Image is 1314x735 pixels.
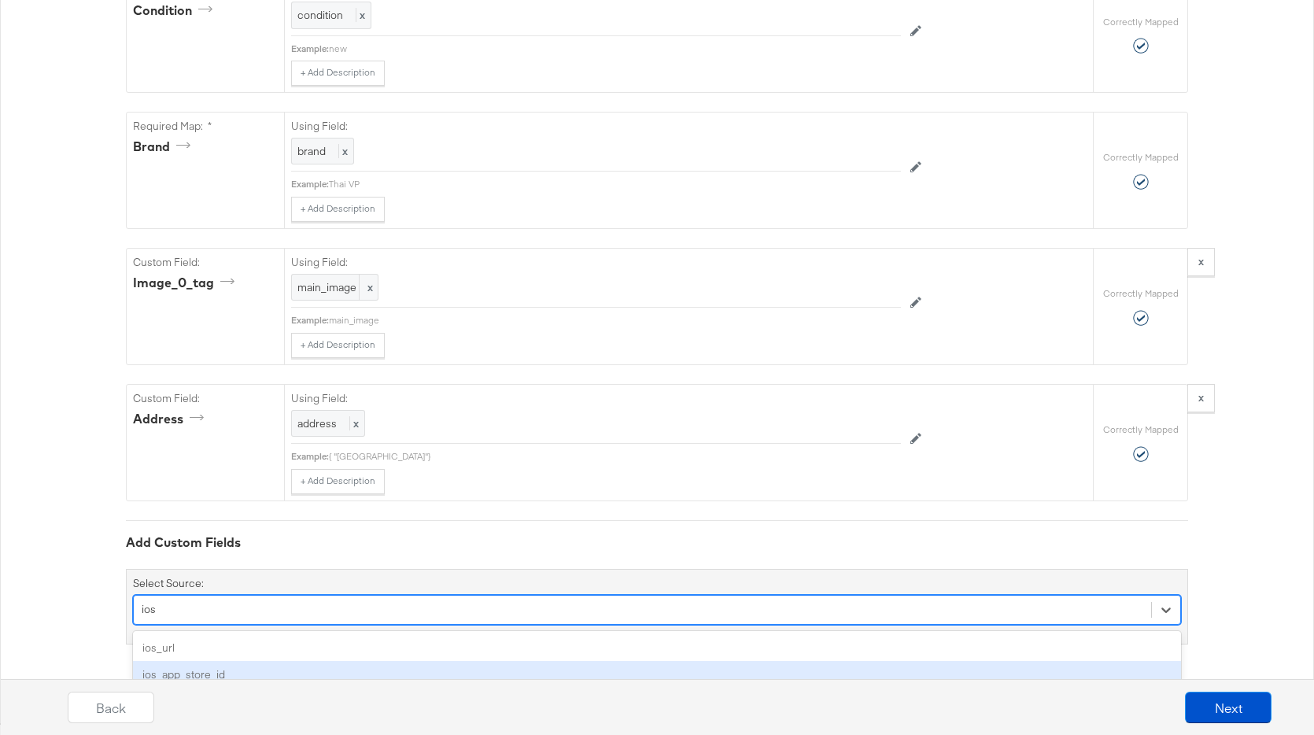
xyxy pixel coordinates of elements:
[329,42,901,55] div: new
[1198,390,1204,404] strong: x
[349,416,359,430] span: x
[133,119,278,134] label: Required Map: *
[68,692,154,723] button: Back
[291,314,329,327] div: Example:
[291,42,329,55] div: Example:
[126,534,1188,552] div: Add Custom Fields
[297,416,337,430] span: address
[291,197,385,222] button: + Add Description
[356,8,365,22] span: x
[1103,423,1179,436] label: Correctly Mapped
[1187,248,1215,276] button: x
[329,450,901,463] div: { "[GEOGRAPHIC_DATA]"}
[297,280,372,295] span: main_image
[359,275,378,301] span: x
[291,61,385,86] button: + Add Description
[133,274,240,292] div: image_0_tag
[291,391,901,406] label: Using Field:
[297,8,343,22] span: condition
[133,410,209,428] div: address
[1185,692,1272,723] button: Next
[329,314,901,327] div: main_image
[338,144,348,158] span: x
[1103,151,1179,164] label: Correctly Mapped
[133,391,278,406] label: Custom Field:
[291,178,329,190] div: Example:
[133,576,204,591] label: Select Source:
[1103,16,1179,28] label: Correctly Mapped
[1103,287,1179,300] label: Correctly Mapped
[133,138,196,156] div: brand
[133,2,218,20] div: condition
[291,450,329,463] div: Example:
[133,634,1181,662] div: ios_url
[329,178,901,190] div: Thai VP
[133,255,278,270] label: Custom Field:
[291,469,385,494] button: + Add Description
[133,661,1181,689] div: ios_app_store_id
[1187,384,1215,412] button: x
[297,144,326,158] span: brand
[291,333,385,358] button: + Add Description
[1198,254,1204,268] strong: x
[291,255,901,270] label: Using Field:
[291,119,901,134] label: Using Field:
